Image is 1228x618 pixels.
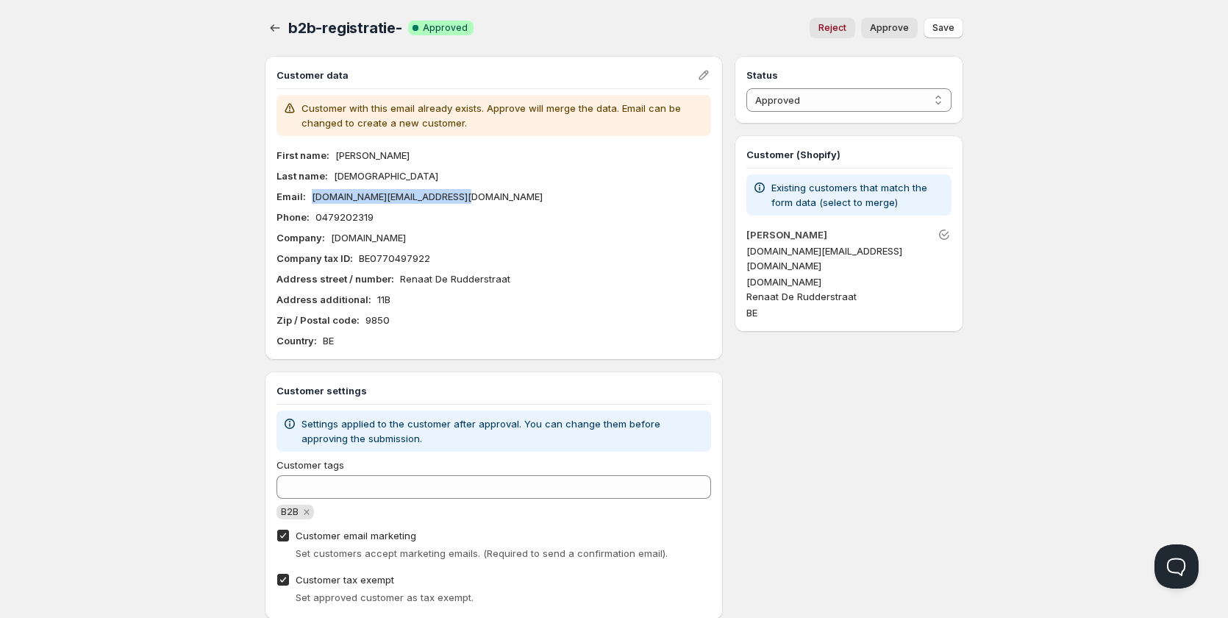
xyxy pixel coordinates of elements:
b: Last name : [276,170,328,182]
p: Renaat De Rudderstraat [400,271,510,286]
p: 9850 [365,313,390,327]
p: BE [323,333,334,348]
span: BE [746,307,757,319]
a: [PERSON_NAME] [746,229,827,241]
b: Company tax ID : [276,252,353,264]
button: Reject [810,18,855,38]
b: Phone : [276,211,310,223]
b: Address street / number : [276,273,394,285]
b: Address additional : [276,294,371,305]
span: B2B [281,506,299,517]
b: Country : [276,335,317,347]
span: Reject [818,22,846,34]
p: Settings applied to the customer after approval. You can change them before approving the submiss... [301,416,705,446]
b: Zip / Postal code : [276,314,360,326]
span: Save [932,22,954,34]
button: Edit [693,65,714,85]
b: Company : [276,232,325,244]
h3: Customer (Shopify) [746,147,952,162]
span: Customer email marketing [296,530,416,541]
p: [DOMAIN_NAME] [331,230,406,245]
iframe: Help Scout Beacon - Open [1154,544,1199,589]
button: Remove B2B [300,505,313,519]
span: Customer tags [276,459,344,471]
p: Customer with this email already exists. Approve will merge the data. Email can be changed to cre... [301,101,705,130]
span: b2b-registratie- [288,19,402,37]
b: Email : [276,191,306,202]
p: [DOMAIN_NAME][EMAIL_ADDRESS][DOMAIN_NAME] [746,244,952,273]
h3: Customer data [276,68,696,82]
p: 11B [377,292,390,307]
b: First name : [276,149,329,161]
p: [DEMOGRAPHIC_DATA] [334,168,438,183]
button: Save [924,18,963,38]
button: Unlink [934,224,954,245]
span: Set customers accept marketing emails. (Required to send a confirmation email). [296,547,668,559]
span: Set approved customer as tax exempt. [296,592,474,603]
h3: Customer settings [276,383,711,398]
button: Approve [861,18,918,38]
span: Approve [870,22,909,34]
p: [PERSON_NAME] [335,148,410,163]
p: Existing customers that match the form data (select to merge) [771,180,946,210]
span: Approved [423,22,468,34]
p: 0479202319 [315,210,374,224]
p: [DOMAIN_NAME][EMAIL_ADDRESS][DOMAIN_NAME] [312,189,543,204]
span: [DOMAIN_NAME] Renaat De Rudderstraat [746,276,857,302]
p: BE0770497922 [359,251,430,266]
h3: Status [746,68,952,82]
span: Customer tax exempt [296,574,394,586]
